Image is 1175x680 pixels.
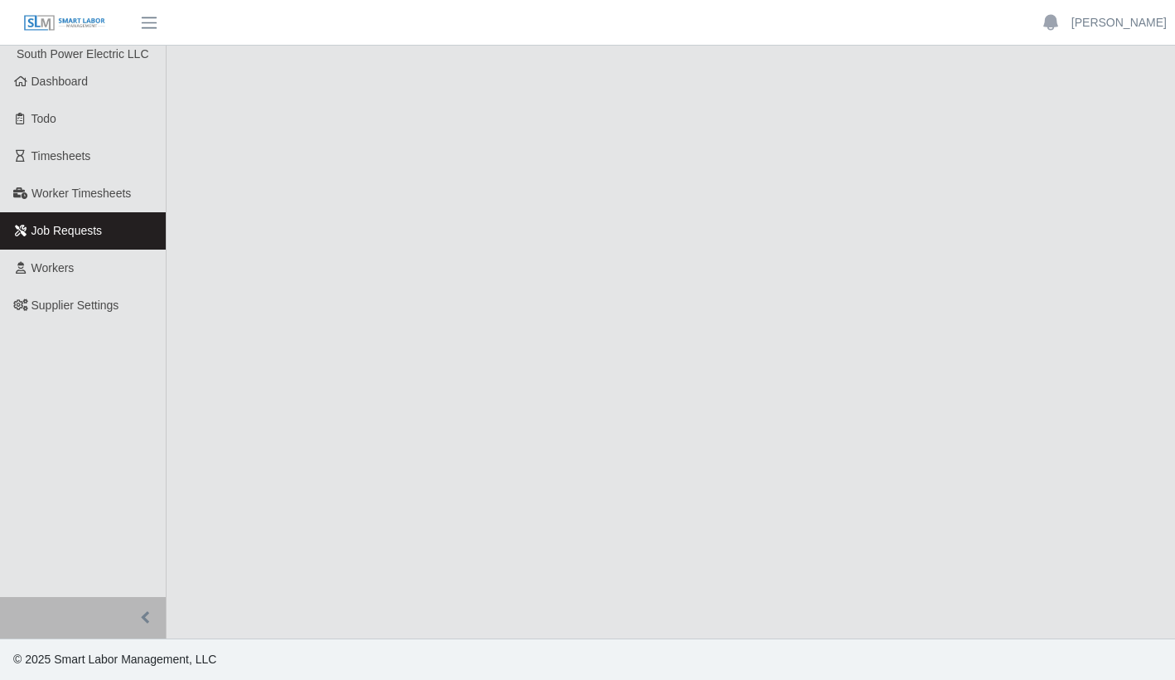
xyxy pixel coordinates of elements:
[31,75,89,88] span: Dashboard
[23,14,106,32] img: SLM Logo
[31,149,91,163] span: Timesheets
[1071,14,1167,32] a: [PERSON_NAME]
[17,47,149,61] span: South Power Electric LLC
[31,112,56,125] span: Todo
[31,299,119,312] span: Supplier Settings
[31,261,75,274] span: Workers
[31,187,131,200] span: Worker Timesheets
[13,653,216,666] span: © 2025 Smart Labor Management, LLC
[31,224,103,237] span: Job Requests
